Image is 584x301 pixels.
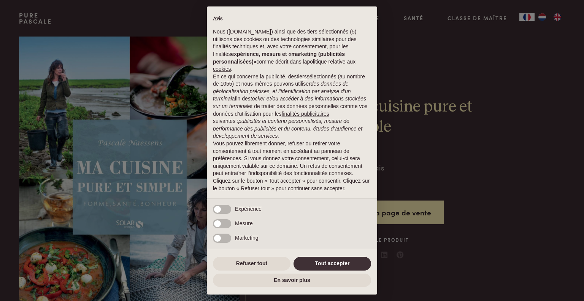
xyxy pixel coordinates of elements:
p: Nous ([DOMAIN_NAME]) ainsi que des tiers sélectionnés (5) utilisons des cookies ou des technologi... [213,28,371,73]
span: Marketing [235,235,258,241]
button: tiers [297,73,306,81]
span: Mesure [235,220,253,226]
em: des données de géolocalisation précises, et l’identification par analyse d’un terminal [213,81,351,102]
span: Expérience [235,206,262,212]
button: Refuser tout [213,257,290,271]
button: Tout accepter [294,257,371,271]
em: stocker et/ou accéder à des informations stockées sur un terminal [213,96,366,109]
p: Cliquez sur le bouton « Tout accepter » pour consentir. Cliquez sur le bouton « Refuser tout » po... [213,177,371,192]
button: finalités publicitaires [282,110,329,118]
h2: Avis [213,16,371,22]
button: En savoir plus [213,274,371,287]
strong: expérience, mesure et «marketing (publicités personnalisées)» [213,51,345,65]
p: En ce qui concerne la publicité, des sélectionnés (au nombre de 1055) et nous-mêmes pouvons utili... [213,73,371,140]
p: Vous pouvez librement donner, refuser ou retirer votre consentement à tout moment en accédant au ... [213,140,371,177]
em: publicités et contenu personnalisés, mesure de performance des publicités et du contenu, études d... [213,118,362,139]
